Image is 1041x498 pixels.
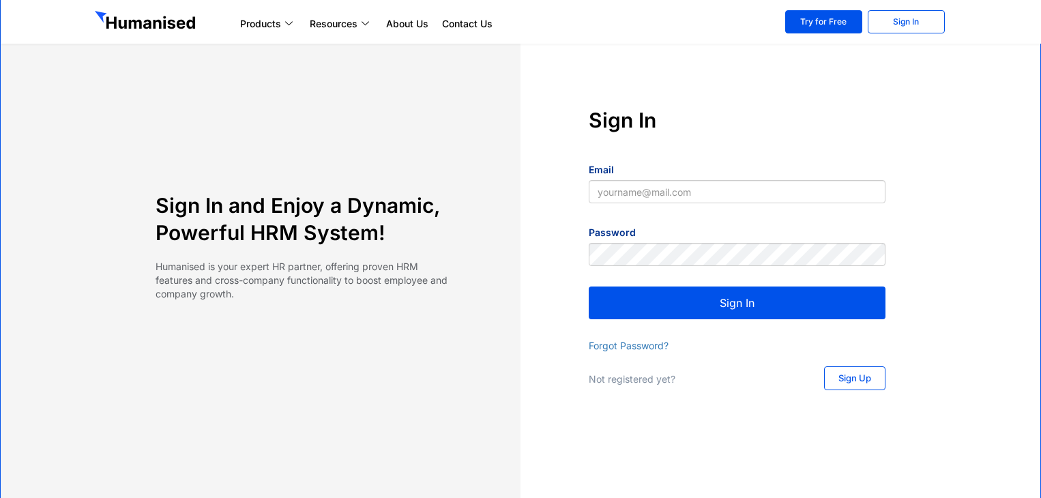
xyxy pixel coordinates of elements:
h4: Sign In [589,106,885,134]
label: Password [589,226,636,239]
button: Sign In [589,287,885,319]
input: yourname@mail.com [589,180,885,203]
a: Sign In [868,10,945,33]
p: Humanised is your expert HR partner, offering proven HRM features and cross-company functionality... [156,260,452,301]
p: Not registered yet? [589,372,797,386]
a: About Us [379,16,435,32]
a: Contact Us [435,16,499,32]
a: Resources [303,16,379,32]
img: GetHumanised Logo [95,11,199,33]
a: Try for Free [785,10,862,33]
a: Products [233,16,303,32]
span: Sign Up [838,374,871,383]
label: Email [589,163,614,177]
h4: Sign In and Enjoy a Dynamic, Powerful HRM System! [156,192,452,246]
a: Forgot Password? [589,340,669,351]
a: Sign Up [824,366,885,390]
